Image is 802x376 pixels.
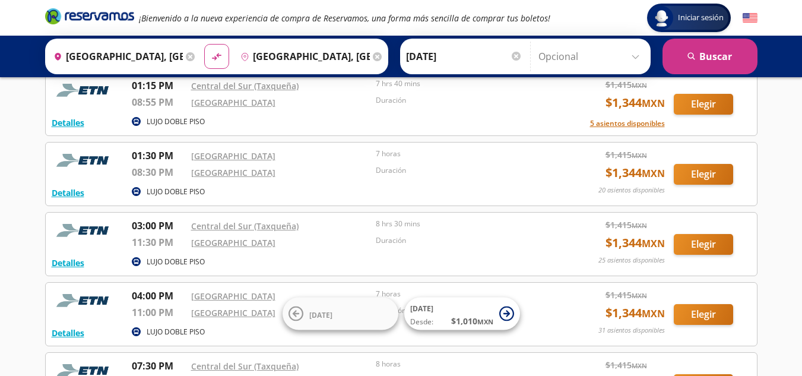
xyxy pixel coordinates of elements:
button: Detalles [52,257,84,269]
p: Duración [376,95,555,106]
button: Detalles [52,116,84,129]
a: [GEOGRAPHIC_DATA] [191,150,275,162]
span: $ 1,010 [451,315,493,327]
p: LUJO DOBLE PISO [147,257,205,267]
p: LUJO DOBLE PISO [147,187,205,197]
p: Duración [376,165,555,176]
img: RESERVAMOS [52,289,117,312]
small: MXN [632,291,647,300]
button: Elegir [674,304,733,325]
button: Buscar [662,39,757,74]
span: [DATE] [410,304,433,314]
a: [GEOGRAPHIC_DATA] [191,97,275,108]
p: 7 hrs 40 mins [376,78,555,89]
a: Central del Sur (Taxqueña) [191,80,299,91]
span: $ 1,415 [606,78,647,91]
span: $ 1,344 [606,164,665,182]
p: 11:00 PM [132,305,185,320]
a: [GEOGRAPHIC_DATA] [191,290,275,302]
p: 25 asientos disponibles [598,255,665,266]
button: Detalles [52,187,84,199]
p: 08:55 PM [132,95,185,109]
img: RESERVAMOS [52,148,117,172]
span: $ 1,415 [606,219,647,231]
a: Central del Sur (Taxqueña) [191,220,299,232]
small: MXN [632,361,647,370]
small: MXN [632,81,647,90]
input: Buscar Origen [49,42,183,71]
span: Iniciar sesión [673,12,728,24]
a: [GEOGRAPHIC_DATA] [191,307,275,318]
button: Elegir [674,234,733,255]
span: $ 1,344 [606,94,665,112]
small: MXN [632,221,647,230]
small: MXN [632,151,647,160]
button: 5 asientos disponibles [590,118,665,129]
span: $ 1,344 [606,234,665,252]
a: Brand Logo [45,7,134,29]
span: $ 1,415 [606,289,647,301]
p: 04:00 PM [132,289,185,303]
span: $ 1,344 [606,304,665,322]
p: 01:30 PM [132,148,185,163]
input: Elegir Fecha [406,42,522,71]
button: [DATE]Desde:$1,010MXN [404,298,520,330]
p: 03:00 PM [132,219,185,233]
p: 11:30 PM [132,235,185,249]
input: Buscar Destino [236,42,370,71]
span: $ 1,415 [606,359,647,371]
button: English [743,11,757,26]
p: 08:30 PM [132,165,185,179]
button: Elegir [674,164,733,185]
p: LUJO DOBLE PISO [147,116,205,127]
input: Opcional [538,42,645,71]
small: MXN [642,237,665,250]
p: 8 horas [376,359,555,369]
small: MXN [477,317,493,326]
span: $ 1,415 [606,148,647,161]
p: LUJO DOBLE PISO [147,327,205,337]
span: Desde: [410,317,433,327]
small: MXN [642,167,665,180]
a: [GEOGRAPHIC_DATA] [191,167,275,178]
a: [GEOGRAPHIC_DATA] [191,237,275,248]
a: Central del Sur (Taxqueña) [191,361,299,372]
img: RESERVAMOS [52,219,117,242]
p: 20 asientos disponibles [598,185,665,195]
small: MXN [642,97,665,110]
p: Duración [376,235,555,246]
button: Detalles [52,327,84,339]
i: Brand Logo [45,7,134,25]
p: 8 hrs 30 mins [376,219,555,229]
p: 7 horas [376,148,555,159]
em: ¡Bienvenido a la nueva experiencia de compra de Reservamos, una forma más sencilla de comprar tus... [139,12,550,24]
p: 07:30 PM [132,359,185,373]
p: 01:15 PM [132,78,185,93]
button: Elegir [674,94,733,115]
p: 7 horas [376,289,555,299]
button: [DATE] [283,298,398,330]
small: MXN [642,307,665,320]
p: 31 asientos disponibles [598,326,665,336]
img: RESERVAMOS [52,78,117,102]
span: [DATE] [309,309,332,320]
